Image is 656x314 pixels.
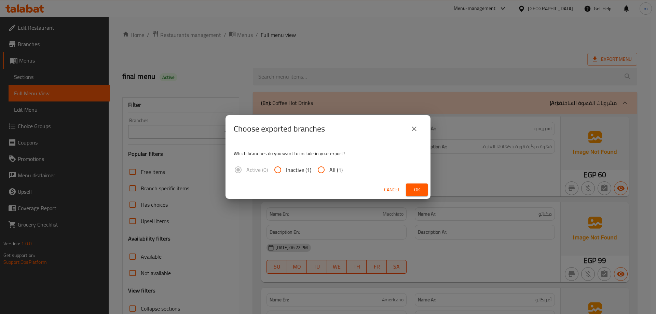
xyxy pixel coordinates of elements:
p: Which branches do you want to include in your export? [234,150,422,157]
button: Cancel [381,183,403,196]
h2: Choose exported branches [234,123,325,134]
span: Cancel [384,186,400,194]
button: Ok [406,183,428,196]
span: Ok [411,186,422,194]
button: close [406,121,422,137]
span: Active (0) [246,166,268,174]
span: Inactive (1) [286,166,311,174]
span: All (1) [329,166,343,174]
